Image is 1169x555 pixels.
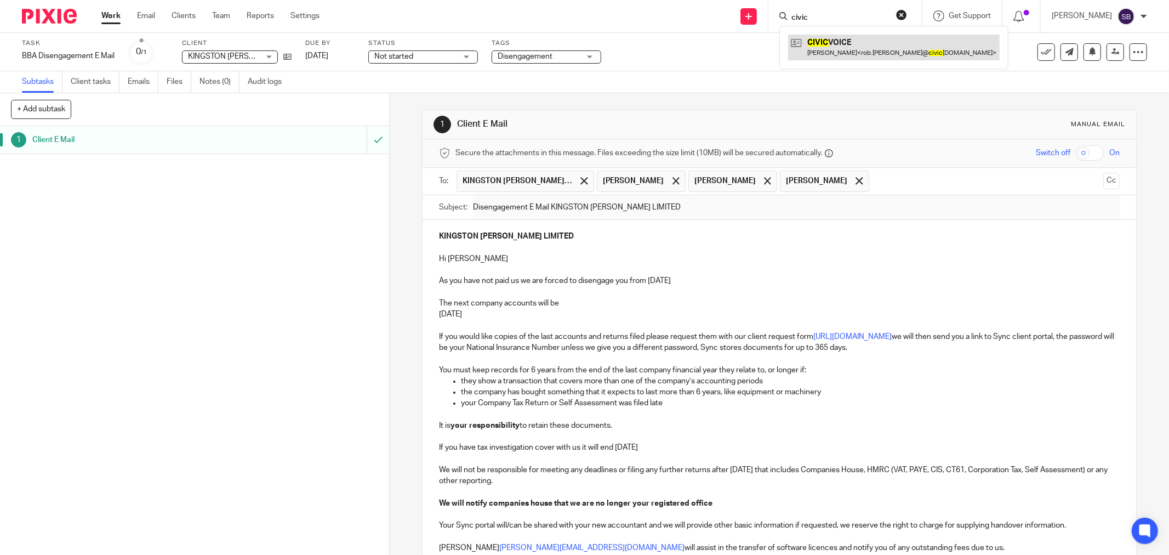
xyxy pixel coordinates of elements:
[141,49,147,55] small: /1
[439,442,1120,453] p: If you have tax investigation cover with us it will end [DATE]
[439,420,1120,431] p: It is to retain these documents.
[439,365,1120,376] p: You must keep records for 6 years from the end of the last company financial year they relate to,...
[790,13,889,23] input: Search
[439,175,451,186] label: To:
[182,39,292,48] label: Client
[137,10,155,21] a: Email
[22,39,115,48] label: Task
[434,116,451,133] div: 1
[439,275,1120,286] p: As you have not paid us we are forced to disengage you from [DATE]
[290,10,320,21] a: Settings
[603,175,664,186] span: [PERSON_NAME]
[498,53,552,60] span: Disengagement
[305,52,328,60] span: [DATE]
[451,422,520,429] strong: your responsibility
[172,10,196,21] a: Clients
[247,10,274,21] a: Reports
[22,71,62,93] a: Subtasks
[368,39,478,48] label: Status
[167,71,191,93] a: Files
[457,118,803,130] h1: Client E Mail
[22,9,77,24] img: Pixie
[439,542,1120,553] p: [PERSON_NAME] will assist in the transfer of software licences and notify you of any outstanding ...
[439,520,1120,531] p: Your Sync portal will/can be shared with your new accountant and we will provide other basic info...
[188,53,318,60] span: KINGSTON [PERSON_NAME] LIMITED
[305,39,355,48] label: Due by
[248,71,290,93] a: Audit logs
[439,331,1120,354] p: If you would like copies of the last accounts and returns filed please request them with our clie...
[455,148,822,158] span: Secure the attachments in this message. Files exceeding the size limit (10MB) will be secured aut...
[439,253,1120,264] p: Hi [PERSON_NAME]
[1071,120,1125,129] div: Manual email
[71,71,119,93] a: Client tasks
[101,10,121,21] a: Work
[32,132,248,148] h1: Client E Mail
[463,175,572,186] span: KINGSTON [PERSON_NAME] LIMITED
[439,233,574,240] strong: KINGSTON [PERSON_NAME] LIMITED
[813,333,892,341] a: [URL][DOMAIN_NAME]
[1117,8,1135,25] img: svg%3E
[1109,148,1120,158] span: On
[1052,10,1112,21] p: [PERSON_NAME]
[11,100,71,118] button: + Add subtask
[1103,173,1120,189] button: Cc
[128,71,158,93] a: Emails
[136,46,147,58] div: 0
[1036,148,1070,158] span: Switch off
[439,309,1120,320] p: [DATE]
[492,39,601,48] label: Tags
[461,376,1120,387] p: they show a transaction that covers more than one of the company’s accounting periods
[11,132,26,148] div: 1
[199,71,239,93] a: Notes (0)
[896,9,907,20] button: Clear
[949,12,991,20] span: Get Support
[374,53,413,60] span: Not started
[461,398,1120,409] p: your Company Tax Return or Self Assessment was filed late
[499,544,685,552] a: [PERSON_NAME][EMAIL_ADDRESS][DOMAIN_NAME]
[461,387,1120,398] p: the company has bought something that it expects to last more than 6 years, like equipment or mac...
[439,500,712,507] strong: We will notify companies house that we are no longer your registered office
[694,175,756,186] span: [PERSON_NAME]
[439,298,1120,309] p: The next company accounts will be
[439,202,467,213] label: Subject:
[786,175,847,186] span: [PERSON_NAME]
[212,10,230,21] a: Team
[22,50,115,61] div: BBA Disengagement E Mail
[439,465,1120,487] p: We will not be responsible for meeting any deadlines or filing any further returns after [DATE] t...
